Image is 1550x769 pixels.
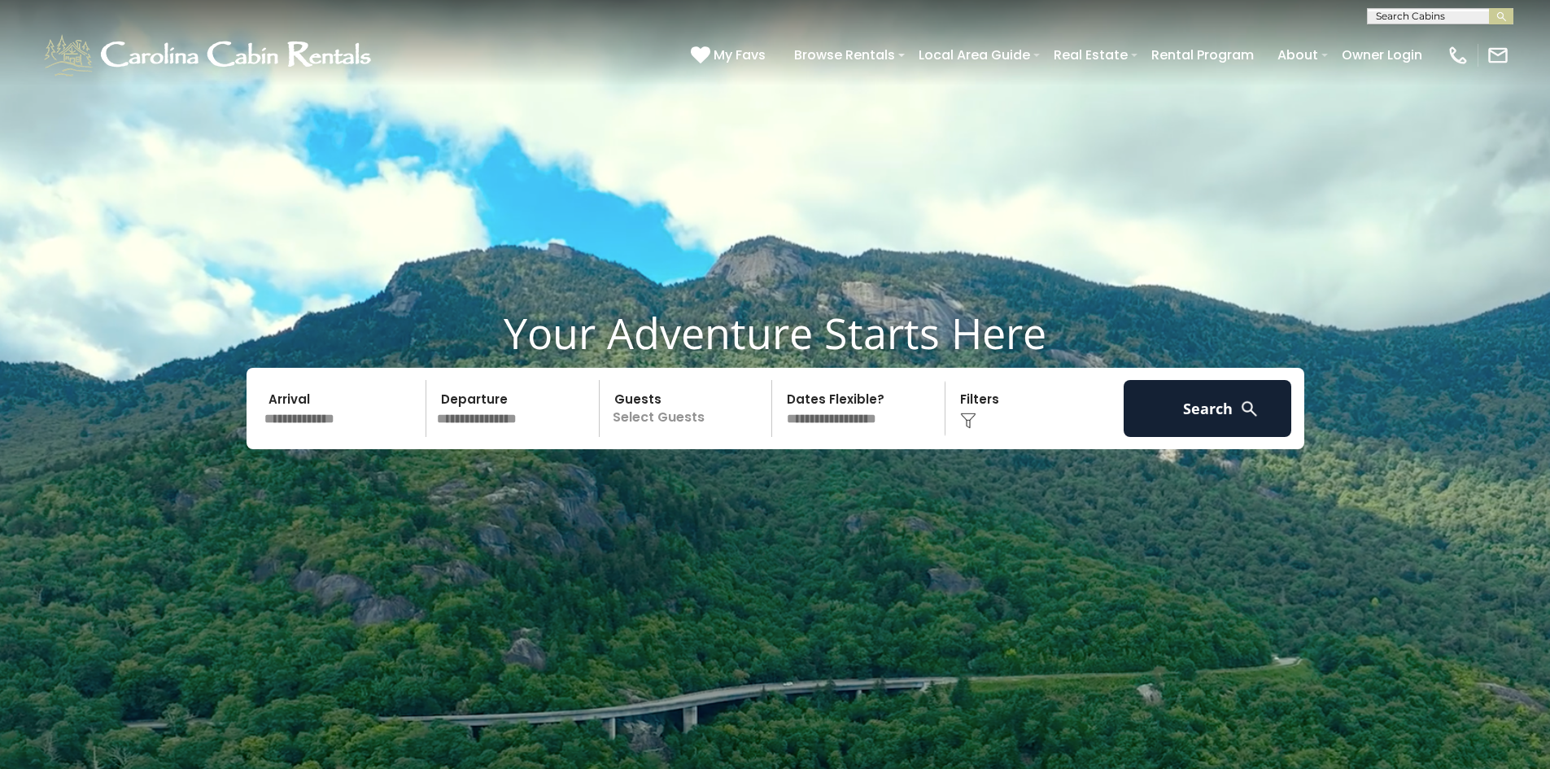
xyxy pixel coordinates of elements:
[1239,399,1260,419] img: search-regular-white.png
[1143,41,1262,69] a: Rental Program
[1487,44,1509,67] img: mail-regular-white.png
[1269,41,1326,69] a: About
[1124,380,1292,437] button: Search
[1046,41,1136,69] a: Real Estate
[41,31,378,80] img: White-1-1-2.png
[960,413,976,429] img: filter--v1.png
[786,41,903,69] a: Browse Rentals
[714,45,766,65] span: My Favs
[910,41,1038,69] a: Local Area Guide
[12,308,1538,358] h1: Your Adventure Starts Here
[1334,41,1430,69] a: Owner Login
[605,380,772,437] p: Select Guests
[1447,44,1469,67] img: phone-regular-white.png
[691,45,770,66] a: My Favs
